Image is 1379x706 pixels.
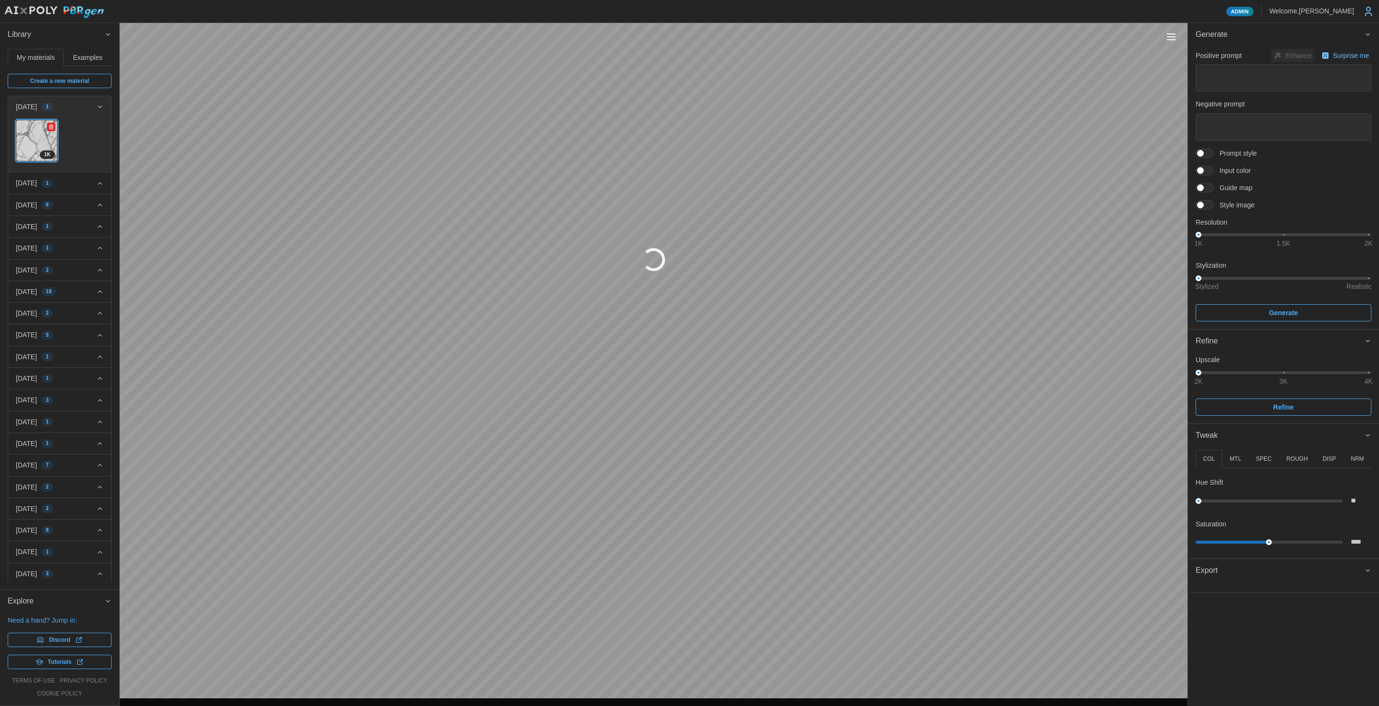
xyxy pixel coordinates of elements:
button: [DATE]1 [8,411,111,433]
p: Upscale [1196,355,1371,364]
button: [DATE]2 [8,498,111,519]
span: 1 [46,180,49,187]
span: 1 [46,375,49,382]
p: NRM [1351,455,1364,463]
p: [DATE] [16,374,37,383]
p: [DATE] [16,287,37,296]
span: Examples [73,54,102,61]
span: Admin [1231,7,1249,16]
p: [DATE] [16,569,37,579]
p: [DATE] [16,547,37,557]
p: Enhance [1285,51,1313,60]
p: [DATE] [16,460,37,470]
p: [DATE] [16,265,37,275]
button: [DATE]8 [8,520,111,541]
button: [DATE]1 [8,172,111,194]
span: Guide map [1214,183,1252,193]
button: [DATE]1 [8,346,111,367]
button: Surprise me [1319,49,1371,62]
span: 2 [46,483,49,491]
span: Style image [1214,200,1255,210]
span: Generate [1269,305,1298,321]
span: My materials [17,54,55,61]
p: DISP [1322,455,1336,463]
div: [DATE]1 [8,117,111,172]
span: 5 [46,331,49,339]
div: Refine [1188,353,1379,423]
button: [DATE]2 [8,260,111,281]
p: [DATE] [16,417,37,427]
a: 37T5BSk1cA2MLMG0XGjj1K [16,120,57,161]
button: [DATE]1 [8,541,111,562]
button: [DATE]2 [8,477,111,498]
button: [DATE]1 [8,216,111,237]
p: Hue Shift [1196,478,1223,487]
p: Surprise me [1333,51,1371,60]
p: MTL [1230,455,1241,463]
span: Generate [1196,23,1364,46]
p: ROUGH [1287,455,1308,463]
p: [DATE] [16,395,37,405]
span: 1 [46,244,49,252]
p: Resolution [1196,217,1371,227]
span: Discord [49,633,70,647]
p: Positive prompt [1196,51,1242,60]
p: [DATE] [16,525,37,535]
button: [DATE]6 [8,194,111,216]
button: [DATE]5 [8,324,111,345]
button: [DATE]3 [8,563,111,584]
span: 2 [46,505,49,512]
button: [DATE]3 [8,389,111,410]
button: Tweak [1188,424,1379,447]
span: Prompt style [1214,148,1257,158]
a: terms of use [12,677,55,685]
button: [DATE]1 [8,433,111,454]
span: 3 [46,397,49,404]
a: Discord [8,633,112,647]
div: Export [1188,582,1379,592]
button: Refine [1188,330,1379,353]
div: Tweak [1188,447,1379,558]
span: 18 [46,288,52,296]
p: [DATE] [16,352,37,362]
span: Input color [1214,166,1251,175]
button: Generate [1188,23,1379,46]
p: [DATE] [16,243,37,253]
button: Enhance [1271,49,1314,62]
button: Refine [1196,399,1371,416]
span: 1 [46,548,49,556]
span: 7 [46,461,49,469]
p: [DATE] [16,504,37,513]
button: [DATE]2 [8,303,111,324]
span: 1 K [44,151,50,159]
span: 2 [46,309,49,317]
p: Stylization [1196,261,1371,270]
span: 2 [46,266,49,274]
p: Need a hand? Jump in: [8,615,112,625]
p: [DATE] [16,200,37,210]
p: [DATE] [16,102,37,112]
p: [DATE] [16,308,37,318]
a: cookie policy [37,690,82,698]
img: AIxPoly PBRgen [4,6,104,19]
p: SPEC [1256,455,1272,463]
button: Export [1188,559,1379,582]
span: 1 [46,440,49,447]
p: [DATE] [16,330,37,340]
p: [DATE] [16,178,37,188]
p: Welcome, [PERSON_NAME] [1269,6,1354,16]
button: [DATE]1 [8,238,111,259]
span: Refine [1273,399,1294,415]
p: [DATE] [16,439,37,448]
span: Export [1196,559,1364,582]
p: [DATE] [16,482,37,492]
p: Saturation [1196,519,1226,529]
span: Explore [8,590,104,613]
img: 37T5BSk1cA2MLMG0XGjj [16,120,57,161]
span: Tutorials [48,655,72,669]
a: Create a new material [8,74,112,88]
p: Negative prompt [1196,99,1371,109]
a: privacy policy [60,677,107,685]
span: Library [8,23,104,46]
span: Tweak [1196,424,1364,447]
